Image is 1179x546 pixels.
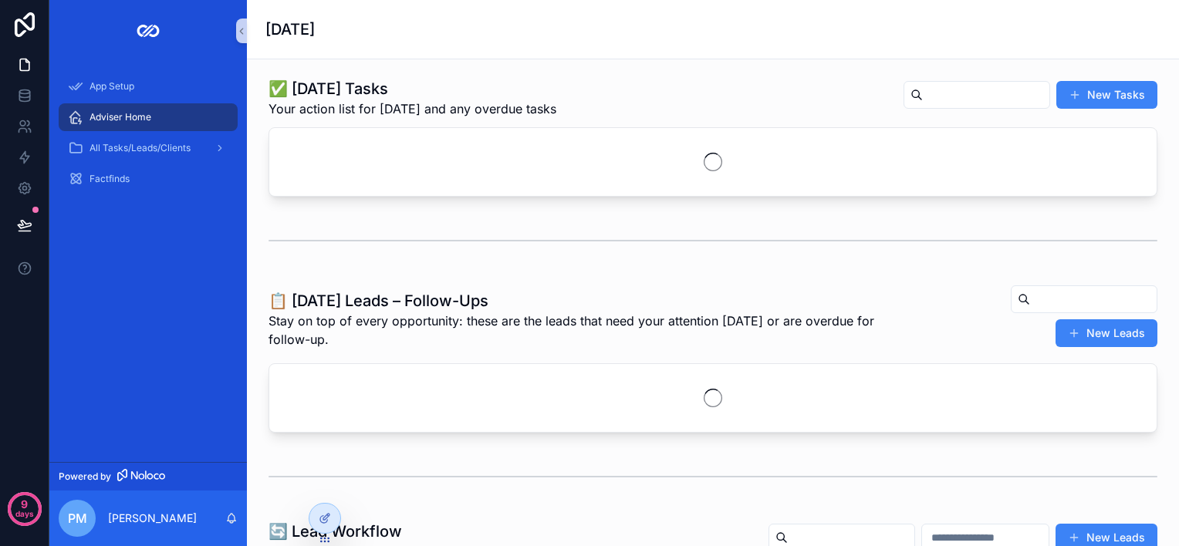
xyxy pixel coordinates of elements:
[90,111,151,123] span: Adviser Home
[59,134,238,162] a: All Tasks/Leads/Clients
[59,165,238,193] a: Factfinds
[49,62,247,213] div: scrollable content
[269,290,904,312] h1: 📋 [DATE] Leads – Follow-Ups
[59,103,238,131] a: Adviser Home
[68,509,87,527] span: PM
[1056,81,1157,109] button: New Tasks
[21,497,28,512] p: 9
[136,19,160,43] img: App logo
[59,72,238,100] a: App Setup
[1056,319,1157,347] button: New Leads
[108,511,197,526] p: [PERSON_NAME]
[269,521,573,542] h1: 🔄 Lead Workflow
[49,462,247,490] a: Powered by
[15,503,34,524] p: days
[90,80,134,93] span: App Setup
[269,99,556,118] span: Your action list for [DATE] and any overdue tasks
[59,470,111,483] span: Powered by
[269,312,904,349] span: Stay on top of every opportunity: these are the leads that need your attention [DATE] or are over...
[265,19,315,40] h1: [DATE]
[90,142,191,154] span: All Tasks/Leads/Clients
[269,78,556,99] h1: ✅ [DATE] Tasks
[90,173,130,185] span: Factfinds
